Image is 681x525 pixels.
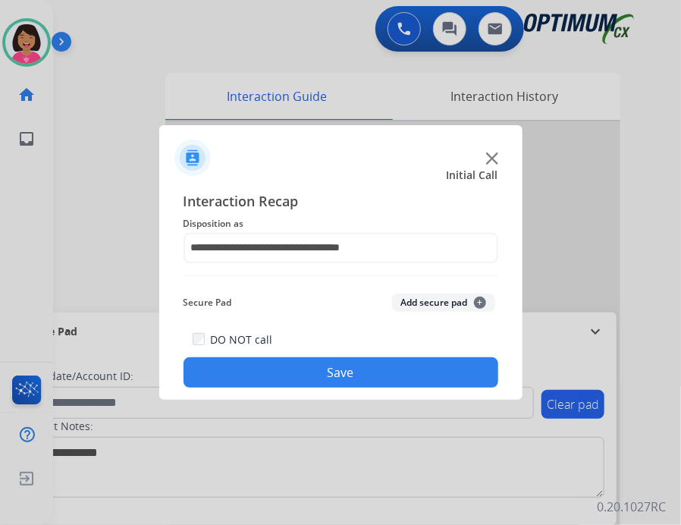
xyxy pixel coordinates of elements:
[597,498,666,516] p: 0.20.1027RC
[184,215,498,233] span: Disposition as
[184,190,498,215] span: Interaction Recap
[184,294,232,312] span: Secure Pad
[184,275,498,276] img: contact-recap-line.svg
[211,332,273,347] label: DO NOT call
[174,140,211,176] img: contactIcon
[392,294,495,312] button: Add secure pad+
[447,168,498,183] span: Initial Call
[184,357,498,388] button: Save
[474,297,486,309] span: +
